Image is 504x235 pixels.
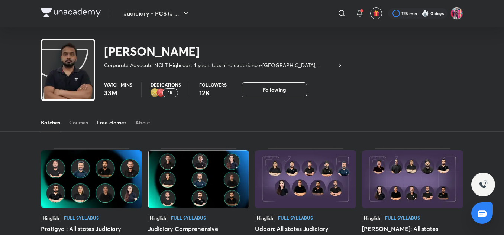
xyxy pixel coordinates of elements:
[450,7,463,20] img: Archita Mittal
[370,7,382,19] button: avatar
[362,214,382,222] span: Hinglish
[278,216,313,220] div: Full Syllabus
[41,214,61,222] span: Hinglish
[69,119,88,126] div: Courses
[151,88,159,97] img: educator badge2
[135,119,150,126] div: About
[255,214,275,222] span: Hinglish
[104,82,132,87] p: Watch mins
[41,8,101,19] a: Company Logo
[156,88,165,97] img: educator badge1
[362,150,463,208] img: Thumbnail
[64,216,99,220] div: Full Syllabus
[171,216,206,220] div: Full Syllabus
[263,86,286,94] span: Following
[42,42,94,126] img: class
[69,114,88,131] a: Courses
[104,62,337,69] p: Corporate Advocate NCLT Highcourt.4 years teaching experience-[GEOGRAPHIC_DATA], Ambition Law Ins...
[168,90,173,95] p: 1K
[148,214,168,222] span: Hinglish
[41,8,101,17] img: Company Logo
[421,10,429,17] img: streak
[41,150,142,208] img: Thumbnail
[151,82,181,87] p: Dedications
[41,114,60,131] a: Batches
[199,82,227,87] p: Followers
[104,88,132,97] p: 33M
[97,119,126,126] div: Free classes
[119,6,195,21] button: Judiciary - PCS (J ...
[135,114,150,131] a: About
[242,82,307,97] button: Following
[373,10,379,17] img: avatar
[199,88,227,97] p: 12K
[148,150,249,208] img: Thumbnail
[41,119,60,126] div: Batches
[385,216,420,220] div: Full Syllabus
[255,150,356,208] img: Thumbnail
[479,180,488,189] img: ttu
[97,114,126,131] a: Free classes
[104,44,343,59] h2: [PERSON_NAME]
